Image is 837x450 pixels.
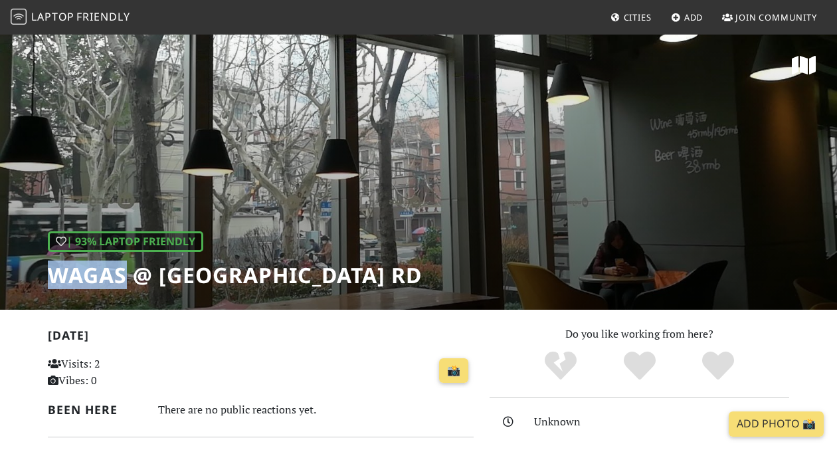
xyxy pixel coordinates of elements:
a: Join Community [717,5,822,29]
span: Friendly [76,9,130,24]
div: | 93% Laptop Friendly [48,231,203,253]
span: Join Community [735,11,817,23]
h1: Wagas @ [GEOGRAPHIC_DATA] Rd [48,263,422,288]
h2: [DATE] [48,328,474,348]
a: Add [666,5,709,29]
img: LaptopFriendly [11,9,27,25]
div: Yes [600,350,679,383]
a: Cities [605,5,657,29]
span: Add [684,11,703,23]
div: No [521,350,600,383]
div: There are no public reactions yet. [158,400,474,419]
span: Laptop [31,9,74,24]
h2: Been here [48,403,142,417]
a: LaptopFriendly LaptopFriendly [11,6,130,29]
p: Visits: 2 Vibes: 0 [48,356,179,390]
span: Cities [624,11,652,23]
p: Do you like working from here? [490,326,789,343]
div: Unknown [534,413,797,431]
a: 📸 [439,358,468,384]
